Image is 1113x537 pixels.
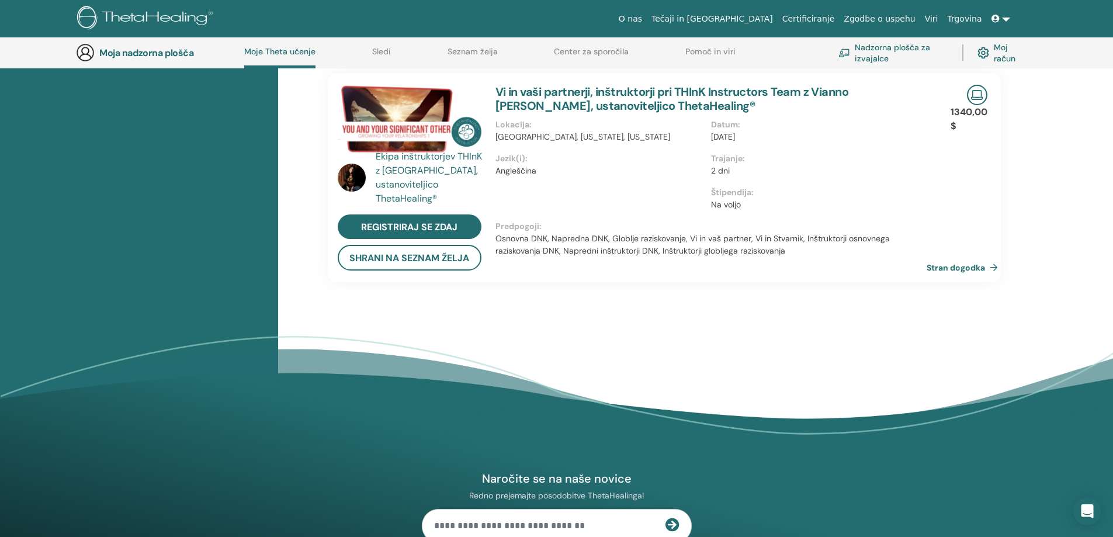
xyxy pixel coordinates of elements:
font: registriraj se zdaj [361,221,457,233]
a: registriraj se zdaj [338,214,481,239]
font: Moja nadzorna plošča [99,47,193,59]
font: : [751,187,754,198]
a: Viri [920,8,943,30]
font: Stran dogodka [927,263,985,273]
font: : [743,153,745,164]
font: Trajanje [711,153,743,164]
img: default.jpg [338,164,366,192]
font: Redno prejemajte posodobitve ThetaHealinga! [469,490,644,501]
font: Na voljo [711,199,741,210]
font: : [539,221,542,231]
font: Center za sporočila [554,46,629,57]
font: 2 dni [711,165,730,176]
img: logo.png [77,6,217,32]
font: Datum [711,119,738,130]
font: shrani na seznam želja [349,252,469,265]
a: Seznam želja [448,47,498,65]
a: Pomoč in viri [685,47,736,65]
a: Certificiranje [778,8,840,30]
font: Sledi [372,46,391,57]
font: : [529,119,532,130]
a: Stran dogodka [927,259,1003,276]
font: : [738,119,740,130]
img: Seminar v živo na spletu [967,85,987,105]
a: Center za sporočila [554,47,629,65]
font: Nadzorna plošča za izvajalce [855,42,930,64]
font: Jezik(i) [495,153,525,164]
font: : [525,153,528,164]
font: 1340,00 $ [951,106,987,132]
img: generic-user-icon.jpg [76,43,95,62]
img: cog.svg [977,44,989,61]
font: Certificiranje [782,14,835,23]
font: Naročite se na naše novice [482,471,632,486]
font: Trgovina [947,14,982,23]
font: Viri [925,14,938,23]
font: Predpogoji [495,221,539,231]
a: Tečaji in [GEOGRAPHIC_DATA] [647,8,778,30]
font: [DATE] [711,131,735,142]
font: Štipendija [711,187,751,198]
a: Vi in vaši partnerji, inštruktorji pri THInK Instructors Team z Vianno [PERSON_NAME], ustanovitel... [495,84,849,113]
font: Osnovna DNK, Napredna DNK, Globlje raziskovanje, Vi in vaš partner, Vi in Stvarnik, Inštruktorji ... [495,233,890,256]
a: Moj račun [977,40,1025,65]
div: Odpri Intercom Messenger [1073,497,1101,525]
a: Sledi [372,47,391,65]
font: Ekipa inštruktorjev THInK z [GEOGRAPHIC_DATA], [376,150,482,176]
font: Tečaji in [GEOGRAPHIC_DATA] [651,14,773,23]
a: Trgovina [942,8,986,30]
font: Moj račun [994,42,1015,64]
a: O nas [614,8,647,30]
font: Seznam želja [448,46,498,57]
a: Nadzorna plošča za izvajalce [838,40,948,65]
a: Moje Theta učenje [244,47,315,68]
font: Lokacija [495,119,529,130]
font: [GEOGRAPHIC_DATA], [US_STATE], [US_STATE] [495,131,670,142]
font: Angleščina [495,165,536,176]
font: ustanoviteljico ThetaHealing® [376,178,438,205]
button: shrani na seznam želja [338,245,481,271]
font: Zgodbe o uspehu [844,14,915,23]
a: Zgodbe o uspehu [839,8,920,30]
font: Pomoč in viri [685,46,736,57]
img: chalkboard-teacher.svg [838,48,850,57]
img: Vi in vaši pomembni drugi inštruktorji [338,85,481,153]
a: Ekipa inštruktorjev THInK z [GEOGRAPHIC_DATA], ustanoviteljico ThetaHealing® [376,150,484,206]
font: O nas [619,14,642,23]
font: Moje Theta učenje [244,46,315,57]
